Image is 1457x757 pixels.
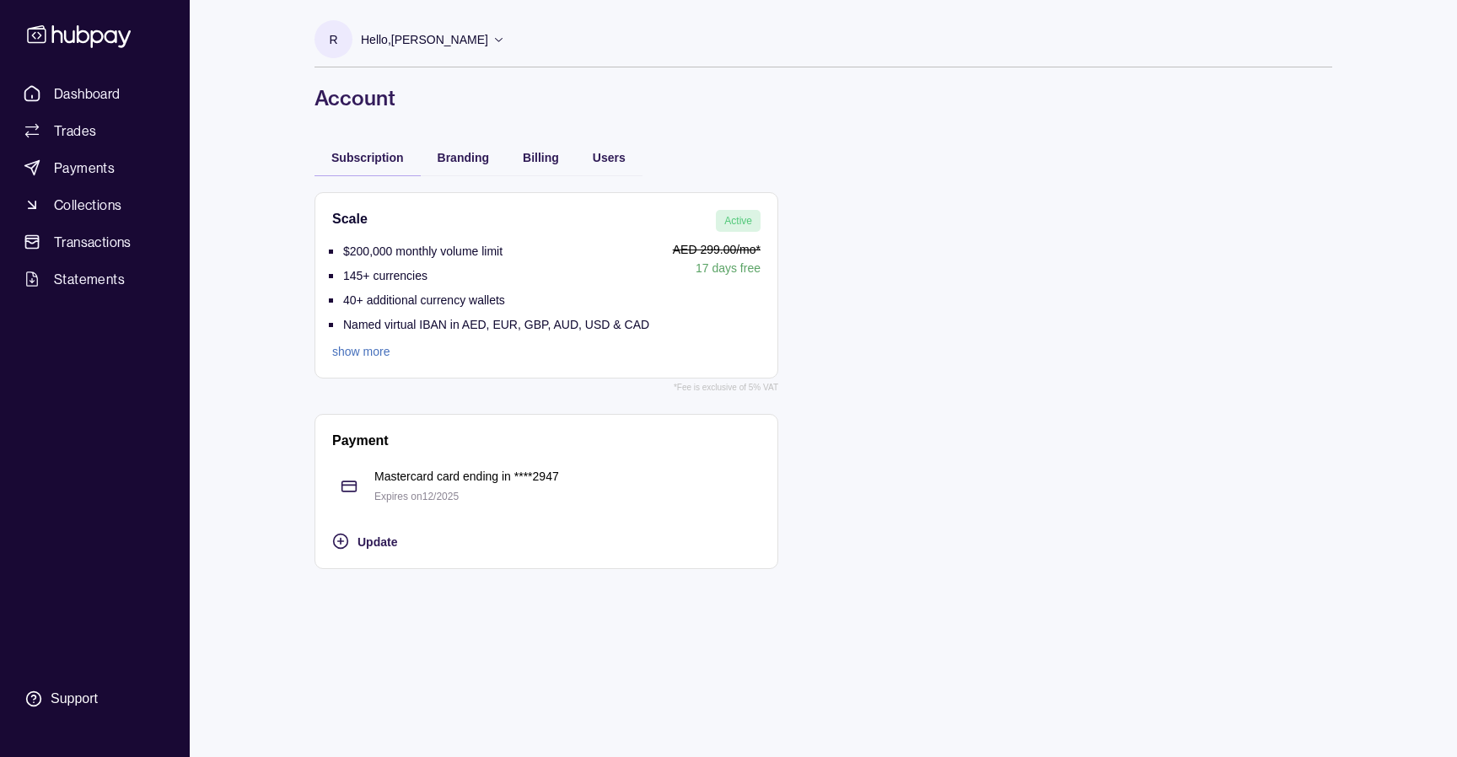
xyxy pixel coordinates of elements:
[358,535,397,549] span: Update
[674,378,778,397] p: *Fee is exclusive of 5% VAT
[54,83,121,104] span: Dashboard
[17,264,173,294] a: Statements
[332,531,761,551] button: Update
[332,432,389,450] h2: Payment
[658,259,761,277] p: 17 days free
[54,269,125,289] span: Statements
[54,195,121,215] span: Collections
[438,151,489,164] span: Branding
[658,240,761,259] p: AED 299.00 /mo*
[329,30,337,49] p: R
[54,121,96,141] span: Trades
[374,487,761,506] p: Expires on 12 / 2025
[51,690,98,708] div: Support
[315,84,1332,111] h1: Account
[54,232,132,252] span: Transactions
[331,151,404,164] span: Subscription
[17,153,173,183] a: Payments
[17,227,173,257] a: Transactions
[361,30,488,49] p: Hello, [PERSON_NAME]
[343,244,503,258] p: $200,000 monthly volume limit
[332,342,649,361] a: show more
[374,467,761,486] p: Mastercard card ending in **** 2947
[724,215,752,227] span: Active
[343,293,505,307] p: 40+ additional currency wallets
[54,158,115,178] span: Payments
[17,115,173,146] a: Trades
[343,318,649,331] p: Named virtual IBAN in AED, EUR, GBP, AUD, USD & CAD
[17,190,173,220] a: Collections
[343,269,427,282] p: 145+ currencies
[17,78,173,109] a: Dashboard
[593,151,626,164] span: Users
[17,681,173,717] a: Support
[523,151,559,164] span: Billing
[332,210,368,232] h2: Scale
